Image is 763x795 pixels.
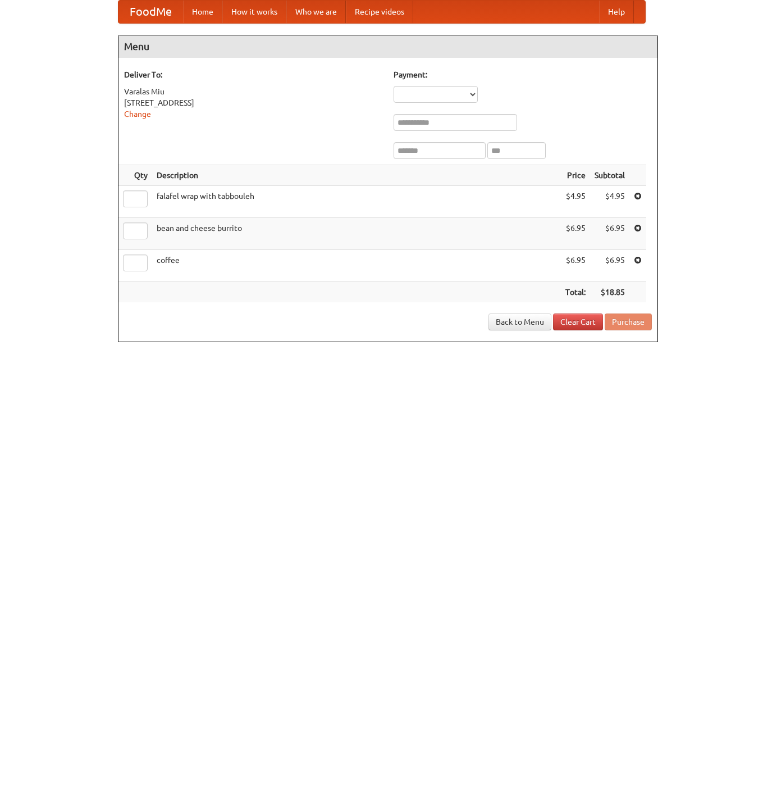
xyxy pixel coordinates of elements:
th: Subtotal [590,165,629,186]
h5: Deliver To: [124,69,382,80]
td: $6.95 [561,250,590,282]
a: Help [599,1,634,23]
h5: Payment: [394,69,652,80]
a: Home [183,1,222,23]
th: Description [152,165,561,186]
th: $18.85 [590,282,629,303]
td: $4.95 [561,186,590,218]
a: Recipe videos [346,1,413,23]
div: [STREET_ADDRESS] [124,97,382,108]
td: $6.95 [590,218,629,250]
a: FoodMe [118,1,183,23]
td: coffee [152,250,561,282]
td: falafel wrap with tabbouleh [152,186,561,218]
a: Who we are [286,1,346,23]
div: Varalas Miu [124,86,382,97]
button: Purchase [605,314,652,330]
a: Clear Cart [553,314,603,330]
td: bean and cheese burrito [152,218,561,250]
a: Change [124,110,151,119]
th: Total: [561,282,590,303]
a: Back to Menu [488,314,551,330]
h4: Menu [118,35,657,58]
td: $6.95 [561,218,590,250]
td: $6.95 [590,250,629,282]
th: Price [561,165,590,186]
a: How it works [222,1,286,23]
td: $4.95 [590,186,629,218]
th: Qty [118,165,152,186]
